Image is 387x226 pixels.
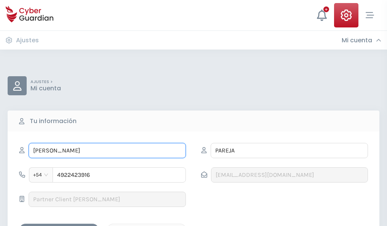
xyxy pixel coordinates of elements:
p: Mi cuenta [30,85,61,92]
div: + [323,6,329,12]
h3: Ajustes [16,37,39,44]
h3: Mi cuenta [342,37,372,44]
b: Tu información [30,117,77,126]
p: AJUSTES > [30,79,61,85]
div: Mi cuenta [342,37,381,44]
span: +54 [33,169,49,181]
